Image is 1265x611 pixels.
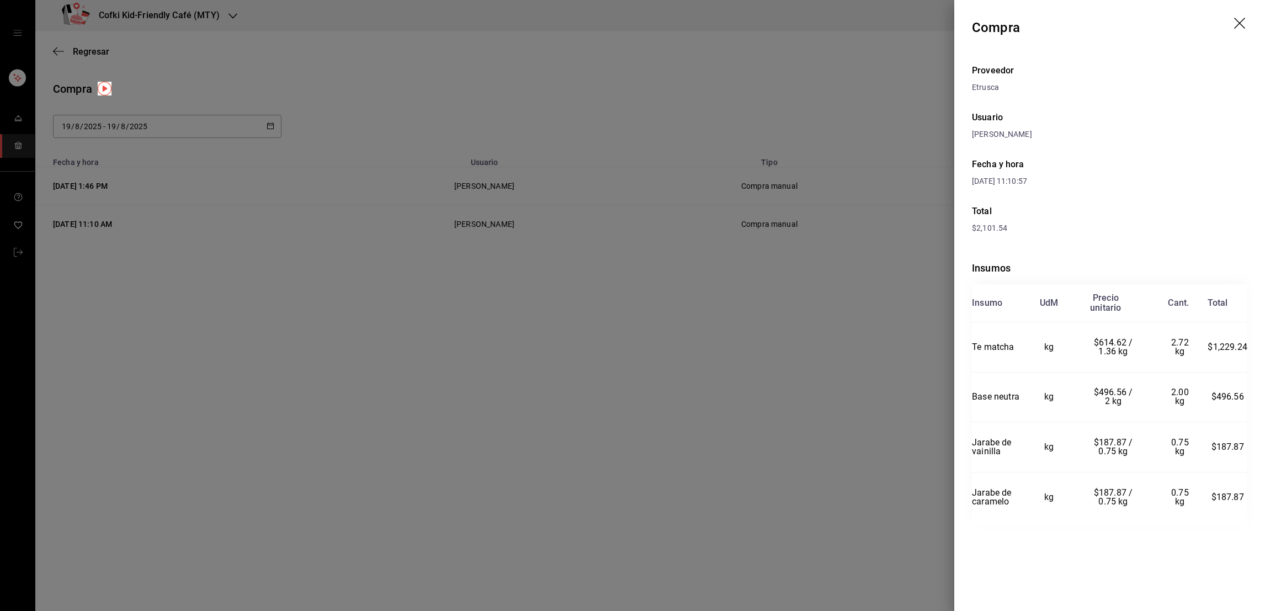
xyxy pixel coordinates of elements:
[1094,337,1135,357] span: $614.62 / 1.36 kg
[1168,298,1189,308] div: Cant.
[1208,342,1247,352] span: $1,229.24
[1024,472,1074,522] td: kg
[972,205,1247,218] div: Total
[972,422,1024,472] td: Jarabe de vainilla
[972,322,1024,373] td: Te matcha
[972,129,1247,140] div: [PERSON_NAME]
[1024,422,1074,472] td: kg
[972,18,1020,38] div: Compra
[1040,298,1059,308] div: UdM
[1211,391,1244,402] span: $496.56
[972,472,1024,522] td: Jarabe de caramelo
[972,298,1002,308] div: Insumo
[972,176,1110,187] div: [DATE] 11:10:57
[1171,487,1191,507] span: 0.75 kg
[98,82,111,95] img: Tooltip marker
[1094,437,1135,456] span: $187.87 / 0.75 kg
[1208,298,1227,308] div: Total
[1234,18,1247,31] button: drag
[1094,487,1135,507] span: $187.87 / 0.75 kg
[972,82,1247,93] div: Etrusca
[972,64,1247,77] div: Proveedor
[1211,442,1244,452] span: $187.87
[1024,322,1074,373] td: kg
[1094,387,1135,406] span: $496.56 / 2 kg
[972,111,1247,124] div: Usuario
[972,158,1110,171] div: Fecha y hora
[972,261,1247,275] div: Insumos
[972,372,1024,422] td: Base neutra
[972,224,1007,232] span: $2,101.54
[1171,337,1191,357] span: 2.72 kg
[1211,492,1244,502] span: $187.87
[1090,293,1121,313] div: Precio unitario
[1171,387,1191,406] span: 2.00 kg
[1024,372,1074,422] td: kg
[1171,437,1191,456] span: 0.75 kg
